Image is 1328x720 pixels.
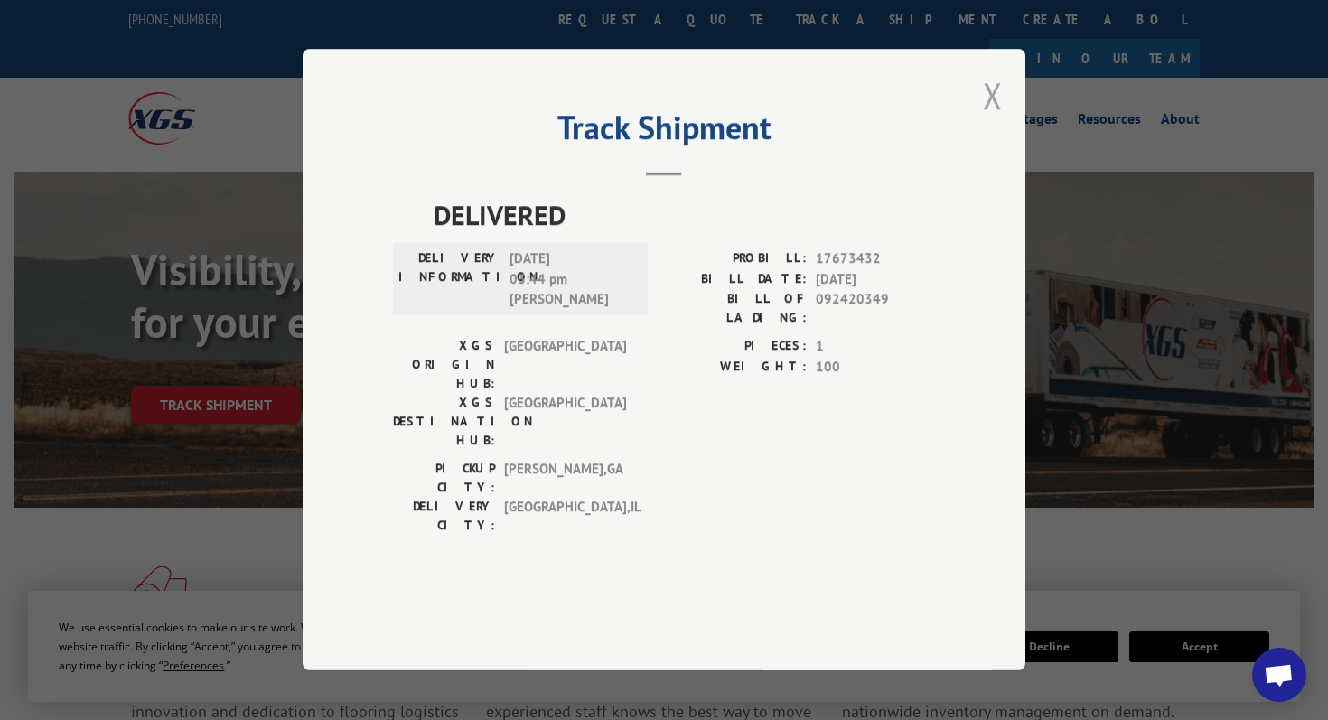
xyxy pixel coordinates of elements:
label: PICKUP CITY: [393,460,495,498]
label: DELIVERY CITY: [393,498,495,536]
button: Close modal [983,71,1003,119]
span: 092420349 [816,290,935,328]
label: BILL OF LADING: [664,290,807,328]
span: [GEOGRAPHIC_DATA] , IL [504,498,626,536]
span: [DATE] 03:44 pm [PERSON_NAME] [510,249,631,311]
label: PROBILL: [664,249,807,270]
label: DELIVERY INFORMATION: [398,249,500,311]
span: DELIVERED [434,195,935,236]
div: Open chat [1252,648,1306,702]
span: [DATE] [816,269,935,290]
span: [GEOGRAPHIC_DATA] [504,394,626,451]
span: 1 [816,337,935,358]
label: XGS DESTINATION HUB: [393,394,495,451]
span: [PERSON_NAME] , GA [504,460,626,498]
span: [GEOGRAPHIC_DATA] [504,337,626,394]
label: BILL DATE: [664,269,807,290]
label: WEIGHT: [664,357,807,378]
h2: Track Shipment [393,115,935,149]
label: PIECES: [664,337,807,358]
span: 17673432 [816,249,935,270]
span: 100 [816,357,935,378]
label: XGS ORIGIN HUB: [393,337,495,394]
